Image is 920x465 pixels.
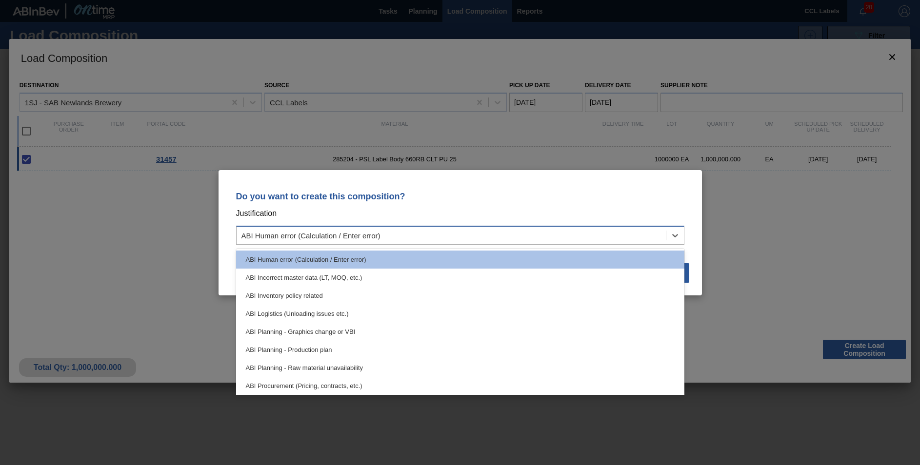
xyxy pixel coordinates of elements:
[236,192,684,201] p: Do you want to create this composition?
[241,231,380,239] div: ABI Human error (Calculation / Enter error)
[236,323,684,341] div: ABI Planning - Graphics change or VBI
[236,377,684,395] div: ABI Procurement (Pricing, contracts, etc.)
[236,269,684,287] div: ABI Incorrect master data (LT, MOQ, etc.)
[236,207,684,220] p: Justification
[236,287,684,305] div: ABI Inventory policy related
[236,305,684,323] div: ABI Logistics (Unloading issues etc.)
[236,359,684,377] div: ABI Planning - Raw material unavailability
[236,341,684,359] div: ABI Planning - Production plan
[236,251,684,269] div: ABI Human error (Calculation / Enter error)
